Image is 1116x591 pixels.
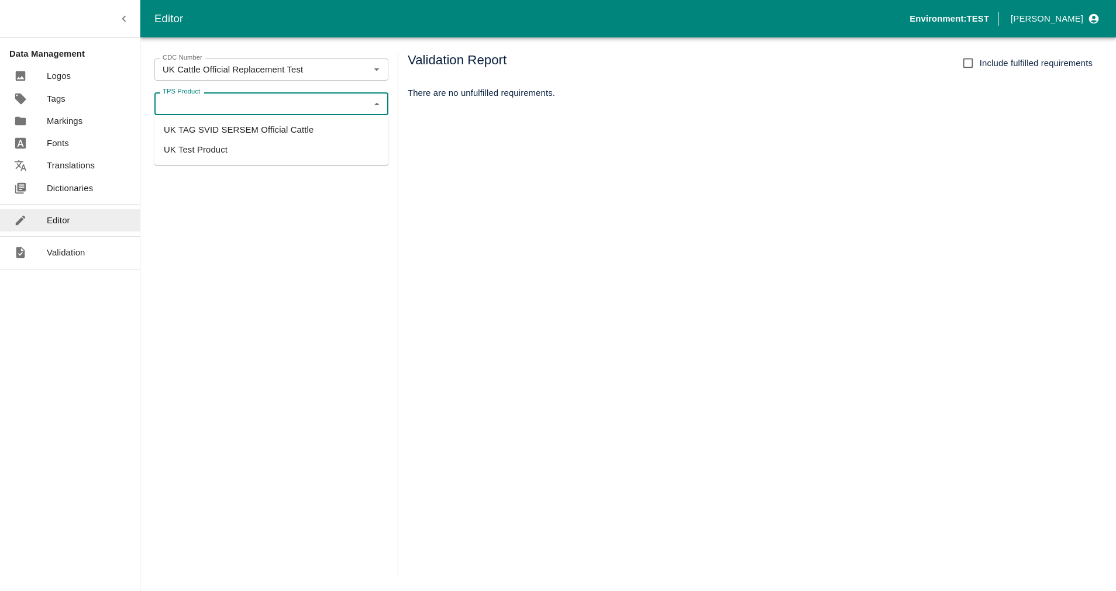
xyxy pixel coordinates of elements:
[47,92,66,105] p: Tags
[408,87,1093,99] p: There are no unfulfilled requirements.
[1011,12,1083,25] p: [PERSON_NAME]
[47,115,82,127] p: Markings
[408,51,507,75] h5: Validation Report
[910,12,989,25] p: Environment: TEST
[47,70,71,82] p: Logos
[47,137,69,150] p: Fonts
[369,96,384,111] button: Close
[154,10,910,27] div: Editor
[1006,9,1102,29] button: profile
[163,53,202,63] label: CDC Number
[980,57,1093,70] span: Include fulfilled requirements
[154,140,388,160] li: UK Test Product
[47,159,95,172] p: Translations
[369,62,384,77] button: Open
[47,246,85,259] p: Validation
[47,182,93,195] p: Dictionaries
[163,87,200,96] label: TPS Product
[154,120,388,140] li: UK TAG SVID SERSEM Official Cattle
[47,214,70,227] p: Editor
[9,47,140,60] p: Data Management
